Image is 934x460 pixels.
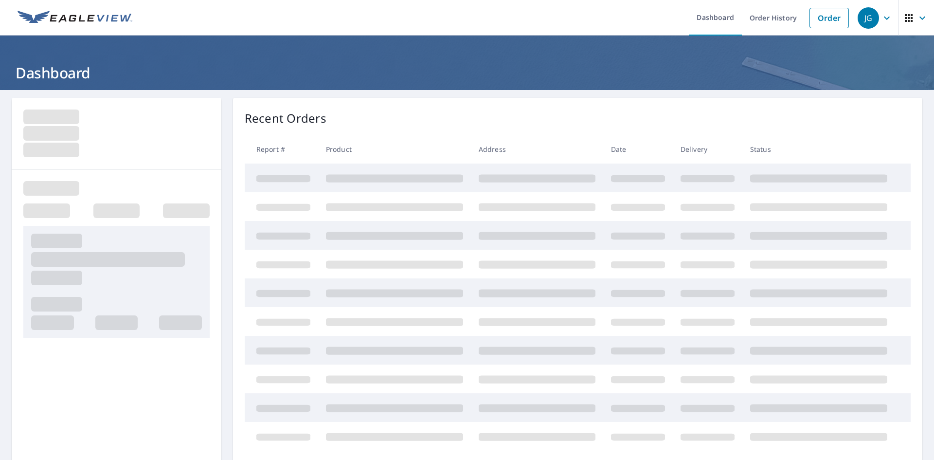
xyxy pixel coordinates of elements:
h1: Dashboard [12,63,922,83]
a: Order [809,8,849,28]
th: Address [471,135,603,164]
th: Product [318,135,471,164]
div: JG [858,7,879,29]
img: EV Logo [18,11,132,25]
p: Recent Orders [245,110,326,127]
th: Date [603,135,673,164]
th: Delivery [673,135,742,164]
th: Report # [245,135,318,164]
th: Status [742,135,895,164]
